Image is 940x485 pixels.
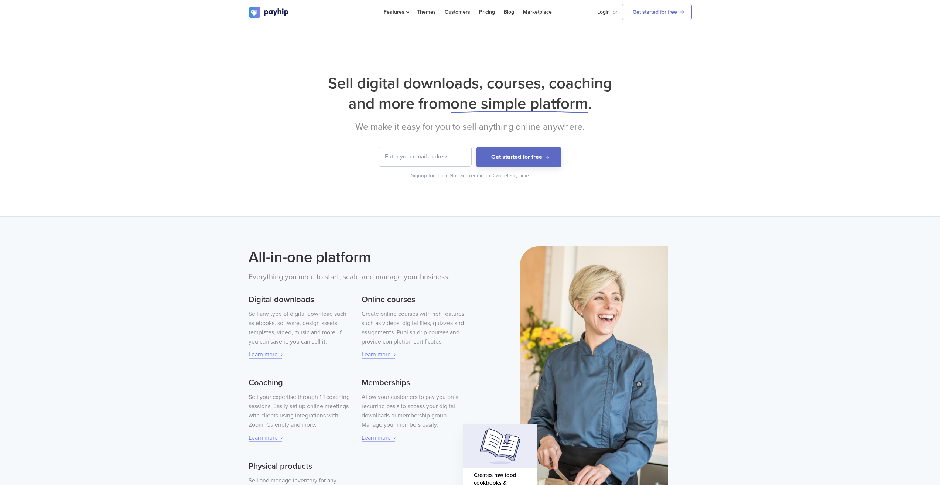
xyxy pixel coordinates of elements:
p: Sell your expertise through 1:1 coaching sessions. Easily set up online meetings with clients usi... [249,393,351,430]
div: Cancel any time [493,172,529,180]
a: Learn more [249,351,282,359]
a: Learn more [362,351,395,359]
h2: All-in-one platform [249,246,465,268]
p: Allow your customers to pay you on a recurring basis to access your digital downloads or membersh... [362,393,464,430]
p: Sell any type of digital download such as ebooks, software, design assets, templates, video, musi... [249,310,351,346]
p: Create online courses with rich features such as videos, digital files, quizzes and assignments. ... [362,310,464,346]
span: Features [384,9,408,15]
img: logo.svg [249,7,289,18]
h3: Coaching [249,377,351,389]
p: Everything you need to start, scale and manage your business. [249,271,465,283]
button: Get started for free [476,147,561,167]
a: Learn more [249,434,282,442]
a: Get started for free [622,4,692,20]
h3: Online courses [362,294,464,306]
h2: We make it easy for you to sell anything online anywhere. [249,121,692,132]
span: • [489,173,490,179]
div: No card required [450,172,491,180]
img: homepage-hero-card-image.svg [463,424,537,468]
span: . [588,94,592,113]
div: Signup for free [411,172,448,180]
h1: Sell digital downloads, courses, coaching and more from [249,73,692,114]
span: one simple platform [451,94,588,113]
a: Learn more [362,434,395,442]
span: • [445,173,447,179]
h3: Physical products [249,461,351,472]
h3: Digital downloads [249,294,351,306]
input: Enter your email address [379,147,471,166]
h3: Memberships [362,377,464,389]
